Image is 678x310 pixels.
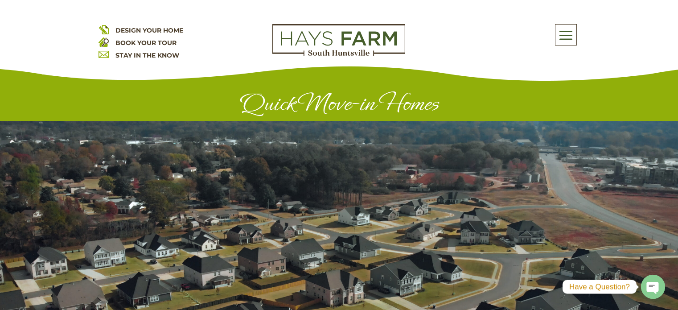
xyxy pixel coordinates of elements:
[99,37,109,47] img: book your home tour
[99,90,580,121] h1: Quick Move-in Homes
[272,24,405,56] img: Logo
[115,39,177,47] a: BOOK YOUR TOUR
[115,51,179,59] a: STAY IN THE KNOW
[272,50,405,58] a: hays farm homes huntsville development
